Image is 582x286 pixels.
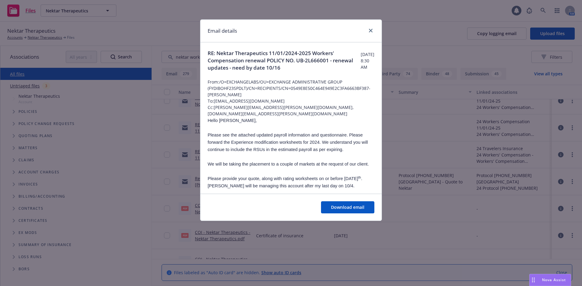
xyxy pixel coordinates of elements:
[208,176,362,188] span: Please provide your quote, along with rating worksheets on or before [DATE] . [PERSON_NAME] will ...
[208,50,361,71] span: RE: Nektar Therapeutics 11/01/2024-2025 Workers' Compensation renewal POLICY NO. UB-2L666001 - re...
[208,79,374,98] span: From: /O=EXCHANGELABS/OU=EXCHANGE ADMINISTRATIVE GROUP (FYDIBOHF23SPDLT)/CN=RECIPIENTS/CN=0549E8E...
[361,51,374,70] span: [DATE] 8:30 AM
[529,274,571,286] button: Nova Assist
[208,162,369,166] span: We will be taking the placement to a couple of markets at the request of our client.
[530,274,537,286] div: Drag to move
[321,201,374,213] button: Download email
[208,118,257,123] span: Hello [PERSON_NAME],
[367,27,374,34] a: close
[208,104,374,117] span: Cc: [PERSON_NAME][EMAIL_ADDRESS][PERSON_NAME][DOMAIN_NAME], [DOMAIN_NAME][EMAIL_ADDRESS][PERSON_N...
[208,133,368,152] span: Please see the attached updated payroll information and questionnaire. Please forward the Experie...
[208,98,374,104] span: To: [EMAIL_ADDRESS][DOMAIN_NAME]
[208,27,237,35] h1: Email details
[542,277,566,282] span: Nova Assist
[358,176,361,179] sup: th
[331,204,364,210] span: Download email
